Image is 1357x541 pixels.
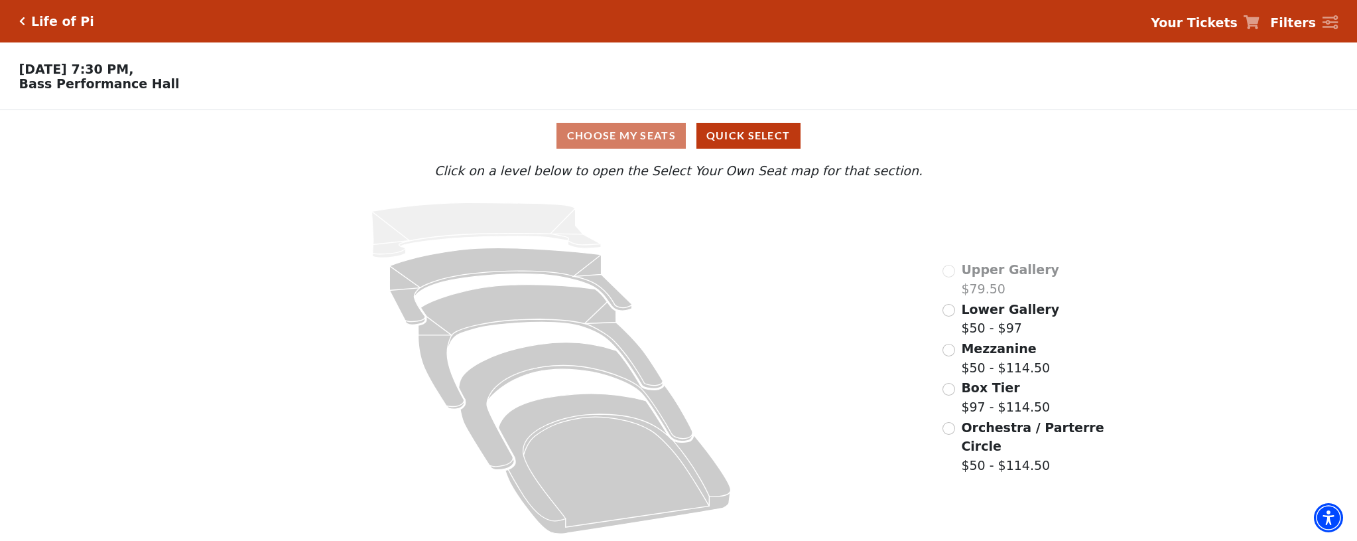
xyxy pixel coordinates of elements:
path: Orchestra / Parterre Circle - Seats Available: 32 [499,394,731,534]
path: Upper Gallery - Seats Available: 0 [371,203,601,258]
label: $50 - $97 [961,300,1059,338]
span: Upper Gallery [961,262,1059,277]
button: Quick Select [696,123,801,149]
label: $50 - $114.50 [961,339,1050,377]
input: Lower Gallery$50 - $97 [942,304,955,317]
input: Orchestra / Parterre Circle$50 - $114.50 [942,422,955,435]
a: Click here to go back to filters [19,17,25,26]
h5: Life of Pi [31,14,94,29]
label: $50 - $114.50 [961,418,1106,475]
label: $97 - $114.50 [961,378,1050,416]
div: Accessibility Menu [1314,503,1343,532]
a: Filters [1270,13,1338,33]
span: Orchestra / Parterre Circle [961,420,1104,454]
strong: Filters [1270,15,1316,30]
a: Your Tickets [1151,13,1260,33]
p: Click on a level below to open the Select Your Own Seat map for that section. [179,161,1178,181]
span: Lower Gallery [961,302,1059,317]
input: Mezzanine$50 - $114.50 [942,344,955,356]
input: Box Tier$97 - $114.50 [942,383,955,396]
label: $79.50 [961,260,1059,298]
span: Box Tier [961,380,1019,395]
span: Mezzanine [961,341,1036,356]
strong: Your Tickets [1151,15,1238,30]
